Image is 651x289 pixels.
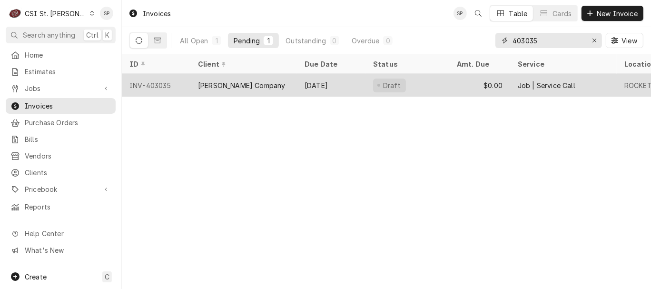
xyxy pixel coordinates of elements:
a: Go to Jobs [6,80,116,96]
span: Pricebook [25,184,97,194]
a: Vendors [6,148,116,164]
span: Create [25,273,47,281]
div: C [9,7,22,20]
span: Bills [25,134,111,144]
span: What's New [25,245,110,255]
span: C [105,272,109,282]
a: Home [6,47,116,63]
div: [PERSON_NAME] Company [198,80,285,90]
a: Clients [6,165,116,180]
span: Invoices [25,101,111,111]
div: Overdue [352,36,379,46]
div: Outstanding [286,36,326,46]
div: CSI St. Louis's Avatar [9,7,22,20]
span: Reports [25,202,111,212]
div: Service [518,59,607,69]
span: K [105,30,109,40]
button: Search anythingCtrlK [6,27,116,43]
button: New Invoice [582,6,643,21]
div: Shelley Politte's Avatar [454,7,467,20]
span: New Invoice [595,9,640,19]
div: Cards [552,9,572,19]
div: Due Date [305,59,356,69]
a: Go to Help Center [6,226,116,241]
div: 1 [214,36,219,46]
a: Invoices [6,98,116,114]
span: Purchase Orders [25,118,111,128]
a: Estimates [6,64,116,80]
div: [DATE] [297,74,365,97]
a: Purchase Orders [6,115,116,130]
div: Client [198,59,287,69]
span: View [620,36,639,46]
input: Keyword search [513,33,584,48]
div: Pending [234,36,260,46]
div: INV-403035 [122,74,190,97]
div: 0 [385,36,391,46]
span: Clients [25,168,111,178]
div: All Open [180,36,208,46]
div: Job | Service Call [518,80,575,90]
span: Home [25,50,111,60]
a: Go to Pricebook [6,181,116,197]
div: Draft [382,80,402,90]
button: Erase input [587,33,602,48]
button: View [606,33,643,48]
div: Amt. Due [457,59,501,69]
span: Vendors [25,151,111,161]
div: $0.00 [449,74,510,97]
div: CSI St. [PERSON_NAME] [25,9,87,19]
a: Reports [6,199,116,215]
span: Help Center [25,229,110,239]
div: Shelley Politte's Avatar [100,7,113,20]
span: Jobs [25,83,97,93]
span: Search anything [23,30,75,40]
div: ID [129,59,181,69]
div: 0 [332,36,337,46]
span: Ctrl [86,30,99,40]
span: Estimates [25,67,111,77]
div: 1 [266,36,271,46]
button: Open search [471,6,486,21]
div: SP [454,7,467,20]
div: SP [100,7,113,20]
a: Bills [6,131,116,147]
div: Table [509,9,528,19]
div: Status [373,59,440,69]
a: Go to What's New [6,242,116,258]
